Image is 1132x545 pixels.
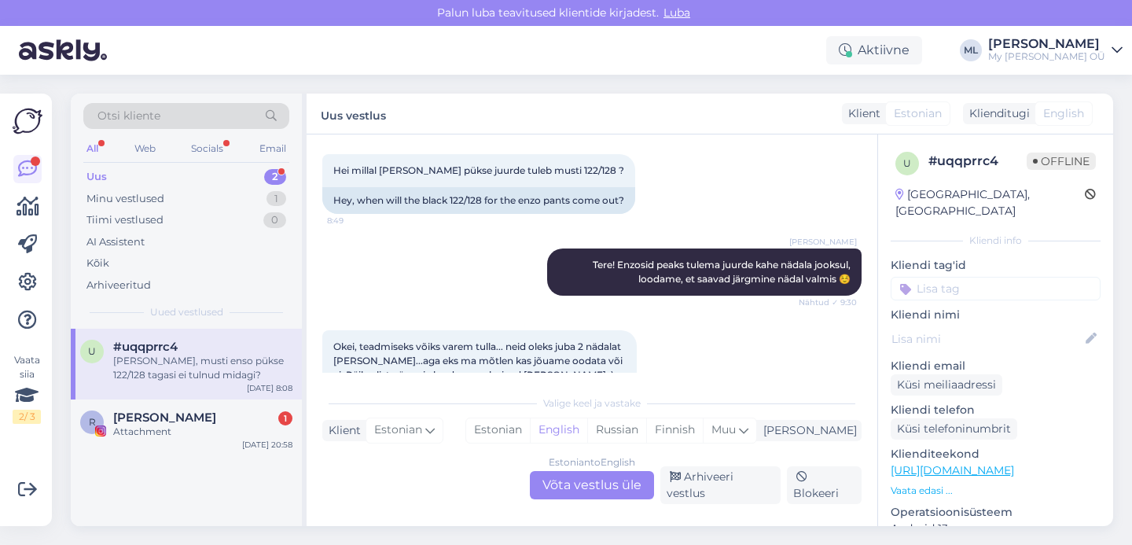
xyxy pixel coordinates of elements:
div: Russian [587,418,646,442]
input: Lisa tag [891,277,1101,300]
span: u [903,157,911,169]
span: Uued vestlused [150,305,223,319]
div: Tiimi vestlused [86,212,164,228]
div: Web [131,138,159,159]
div: Minu vestlused [86,191,164,207]
div: [PERSON_NAME], musti enso pükse 122/128 tagasi ei tulnud midagi? [113,354,292,382]
a: [URL][DOMAIN_NAME] [891,463,1014,477]
span: u [88,345,96,357]
span: Estonian [894,105,942,122]
div: Klient [322,422,361,439]
p: Kliendi email [891,358,1101,374]
span: Estonian [374,422,422,439]
p: Kliendi tag'id [891,257,1101,274]
div: 0 [263,212,286,228]
span: Muu [711,422,736,436]
span: 8:49 [327,215,386,226]
p: Kliendi telefon [891,402,1101,418]
div: Blokeeri [787,466,862,504]
div: English [530,418,587,442]
div: AI Assistent [86,234,145,250]
span: [PERSON_NAME] [789,236,857,248]
div: Socials [188,138,226,159]
div: Võta vestlus üle [530,471,654,499]
div: 2 [264,169,286,185]
div: [GEOGRAPHIC_DATA], [GEOGRAPHIC_DATA] [895,186,1085,219]
div: Arhiveeri vestlus [660,466,781,504]
input: Lisa nimi [891,330,1082,348]
span: Hei millal [PERSON_NAME] pükse juurde tuleb musti 122/128 ? [333,164,624,176]
span: R [89,416,96,428]
span: Tere! Enzosid peaks tulema juurde kahe nädala jooksul, loodame, et saavad järgmine nädal valmis ☺️ [593,259,853,285]
p: Kliendi nimi [891,307,1101,323]
span: Riikka-Liisa [113,411,216,425]
div: Kliendi info [891,234,1101,248]
p: Operatsioonisüsteem [891,504,1101,521]
div: Vaata siia [13,353,41,424]
div: Estonian to English [549,455,635,470]
span: Offline [1027,153,1096,170]
div: Küsi meiliaadressi [891,374,1002,396]
span: Luba [659,6,695,20]
div: Küsi telefoninumbrit [891,418,1017,440]
div: [DATE] 20:58 [242,439,292,451]
a: [PERSON_NAME]My [PERSON_NAME] OÜ [988,38,1123,63]
div: My [PERSON_NAME] OÜ [988,50,1105,63]
div: # uqqprrc4 [928,152,1027,171]
div: Finnish [646,418,703,442]
span: Nähtud ✓ 9:30 [798,296,857,308]
p: Klienditeekond [891,446,1101,462]
div: 1 [266,191,286,207]
div: [PERSON_NAME] [757,422,857,439]
span: Otsi kliente [97,108,160,124]
div: All [83,138,101,159]
div: Klient [842,105,880,122]
span: English [1043,105,1084,122]
div: Aktiivne [826,36,922,64]
div: ML [960,39,982,61]
span: #uqqprrc4 [113,340,178,354]
p: Android 13 [891,521,1101,537]
div: Attachment [113,425,292,439]
div: Uus [86,169,107,185]
div: [PERSON_NAME] [988,38,1105,50]
img: Askly Logo [13,106,42,136]
div: 1 [278,411,292,425]
div: Email [256,138,289,159]
div: Kõik [86,256,109,271]
div: [DATE] 8:08 [247,382,292,394]
p: Vaata edasi ... [891,484,1101,498]
div: Hey, when will the black 122/128 for the enzo pants come out? [322,187,635,214]
div: Estonian [466,418,530,442]
div: 2 / 3 [13,410,41,424]
label: Uus vestlus [321,103,386,124]
span: Okei, teadmiseks võiks varem tulla... neid oleks juba 2 nädalat [PERSON_NAME]...aga eks ma mõtlen... [333,341,625,381]
div: Klienditugi [963,105,1030,122]
div: Valige keel ja vastake [322,396,862,411]
div: Arhiveeritud [86,278,151,293]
